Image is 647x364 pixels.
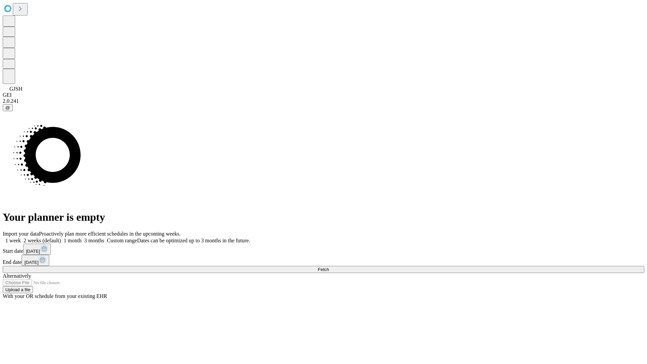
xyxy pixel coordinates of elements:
button: Fetch [3,266,644,273]
button: @ [3,104,13,111]
div: Start date [3,244,644,255]
span: Custom range [107,238,137,243]
button: [DATE] [22,255,49,266]
span: Fetch [318,267,329,272]
button: Upload a file [3,286,33,293]
div: End date [3,255,644,266]
span: 1 week [5,238,21,243]
h1: Your planner is empty [3,211,644,223]
div: 2.0.241 [3,98,644,104]
span: 3 months [84,238,104,243]
span: Dates can be optimized up to 3 months in the future. [137,238,250,243]
span: [DATE] [26,249,40,254]
button: [DATE] [23,244,51,255]
span: GJSH [9,86,22,92]
span: 1 month [64,238,82,243]
div: GEI [3,92,644,98]
span: @ [5,105,10,110]
span: [DATE] [24,260,38,265]
span: 2 weeks (default) [24,238,61,243]
span: With your OR schedule from your existing EHR [3,293,107,299]
span: Alternatively [3,273,31,279]
span: Import your data [3,231,39,237]
span: Proactively plan more efficient schedules in the upcoming weeks. [39,231,181,237]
